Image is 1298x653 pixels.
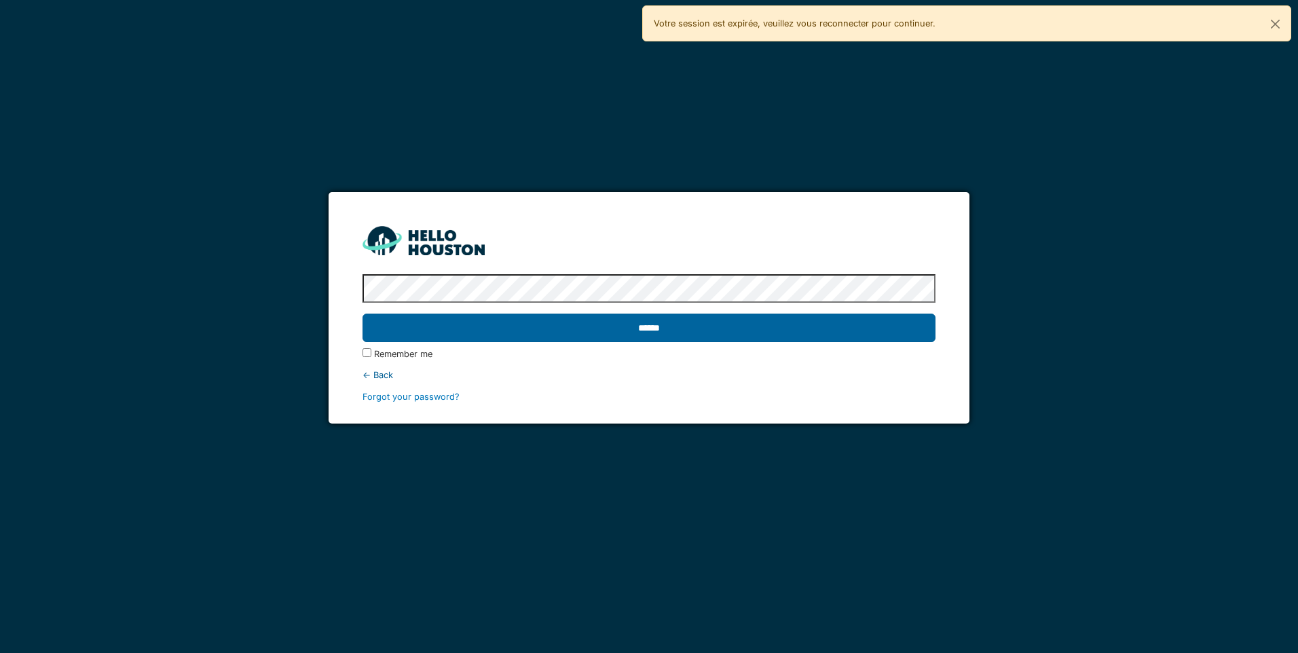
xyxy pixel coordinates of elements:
div: Votre session est expirée, veuillez vous reconnecter pour continuer. [642,5,1291,41]
label: Remember me [374,348,432,360]
button: Close [1260,6,1291,42]
div: ← Back [363,369,935,381]
a: Forgot your password? [363,392,460,402]
img: HH_line-BYnF2_Hg.png [363,226,485,255]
